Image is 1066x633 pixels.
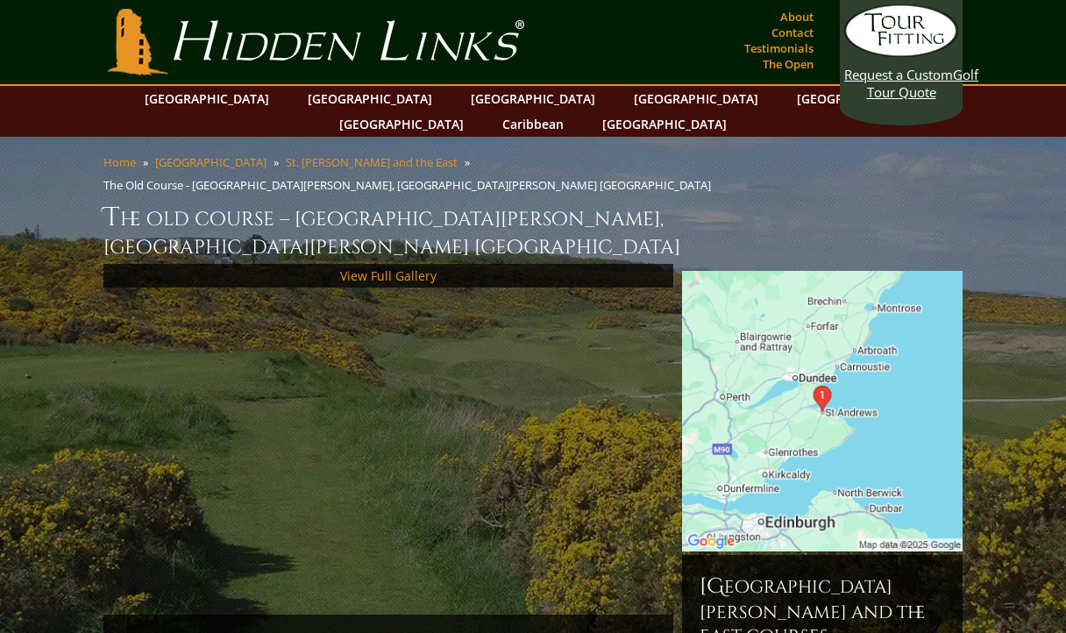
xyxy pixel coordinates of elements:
a: [GEOGRAPHIC_DATA] [462,86,604,111]
a: [GEOGRAPHIC_DATA] [788,86,930,111]
a: [GEOGRAPHIC_DATA] [136,86,278,111]
a: Contact [767,20,818,45]
a: The Open [758,52,818,76]
li: The Old Course - [GEOGRAPHIC_DATA][PERSON_NAME], [GEOGRAPHIC_DATA][PERSON_NAME] [GEOGRAPHIC_DATA] [103,177,718,193]
a: View Full Gallery [340,267,437,284]
img: Google Map of St Andrews Links, St Andrews, United Kingdom [682,271,963,551]
a: [GEOGRAPHIC_DATA] [625,86,767,111]
a: Request a CustomGolf Tour Quote [844,4,958,101]
a: St. [PERSON_NAME] and the East [286,154,458,170]
a: Testimonials [740,36,818,60]
a: About [776,4,818,29]
a: [GEOGRAPHIC_DATA] [155,154,266,170]
a: [GEOGRAPHIC_DATA] [593,111,736,137]
a: Home [103,154,136,170]
a: [GEOGRAPHIC_DATA] [330,111,473,137]
a: Caribbean [494,111,572,137]
span: Request a Custom [844,66,953,83]
h1: The Old Course – [GEOGRAPHIC_DATA][PERSON_NAME], [GEOGRAPHIC_DATA][PERSON_NAME] [GEOGRAPHIC_DATA] [103,200,963,260]
a: [GEOGRAPHIC_DATA] [299,86,441,111]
